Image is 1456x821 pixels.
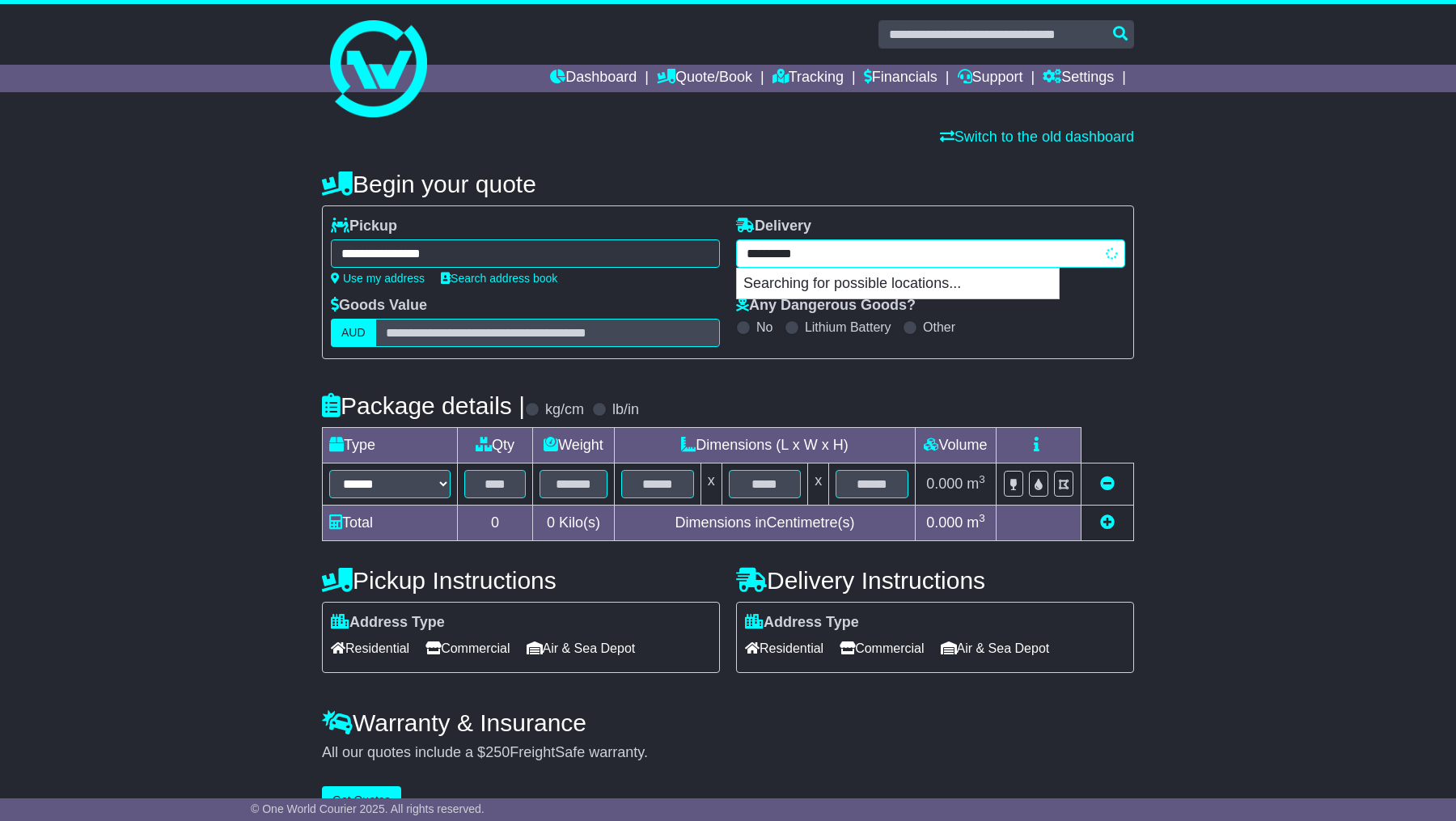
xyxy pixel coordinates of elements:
[745,614,859,632] label: Address Type
[864,65,938,92] a: Financials
[331,614,445,632] label: Address Type
[737,269,1059,299] p: Searching for possible locations...
[745,636,823,661] span: Residential
[331,218,397,235] label: Pickup
[657,65,752,92] a: Quote/Book
[331,272,425,285] a: Use my address
[322,171,1134,197] h4: Begin your quote
[967,514,985,531] span: m
[1100,514,1115,531] a: Add new item
[485,744,510,760] span: 250
[940,129,1134,145] a: Switch to the old dashboard
[808,463,829,506] td: x
[458,506,533,541] td: 0
[527,636,636,661] span: Air & Sea Depot
[915,428,996,463] td: Volume
[1043,65,1114,92] a: Settings
[612,401,639,419] label: lb/in
[923,320,955,335] label: Other
[736,239,1125,268] typeahead: Please provide city
[736,218,811,235] label: Delivery
[926,476,963,492] span: 0.000
[736,297,916,315] label: Any Dangerous Goods?
[533,506,615,541] td: Kilo(s)
[967,476,985,492] span: m
[1100,476,1115,492] a: Remove this item
[545,401,584,419] label: kg/cm
[756,320,772,335] label: No
[700,463,722,506] td: x
[614,506,915,541] td: Dimensions in Centimetre(s)
[736,567,1134,594] h4: Delivery Instructions
[322,786,401,815] button: Get Quotes
[840,636,924,661] span: Commercial
[323,428,458,463] td: Type
[772,65,844,92] a: Tracking
[458,428,533,463] td: Qty
[941,636,1050,661] span: Air & Sea Depot
[331,636,409,661] span: Residential
[441,272,557,285] a: Search address book
[533,428,615,463] td: Weight
[805,320,891,335] label: Lithium Battery
[550,65,637,92] a: Dashboard
[251,802,485,815] span: © One World Courier 2025. All rights reserved.
[425,636,510,661] span: Commercial
[979,473,985,485] sup: 3
[958,65,1023,92] a: Support
[979,512,985,524] sup: 3
[322,392,525,419] h4: Package details |
[331,319,376,347] label: AUD
[322,567,720,594] h4: Pickup Instructions
[322,709,1134,736] h4: Warranty & Insurance
[331,297,427,315] label: Goods Value
[322,744,1134,762] div: All our quotes include a $ FreightSafe warranty.
[926,514,963,531] span: 0.000
[323,506,458,541] td: Total
[547,514,555,531] span: 0
[614,428,915,463] td: Dimensions (L x W x H)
